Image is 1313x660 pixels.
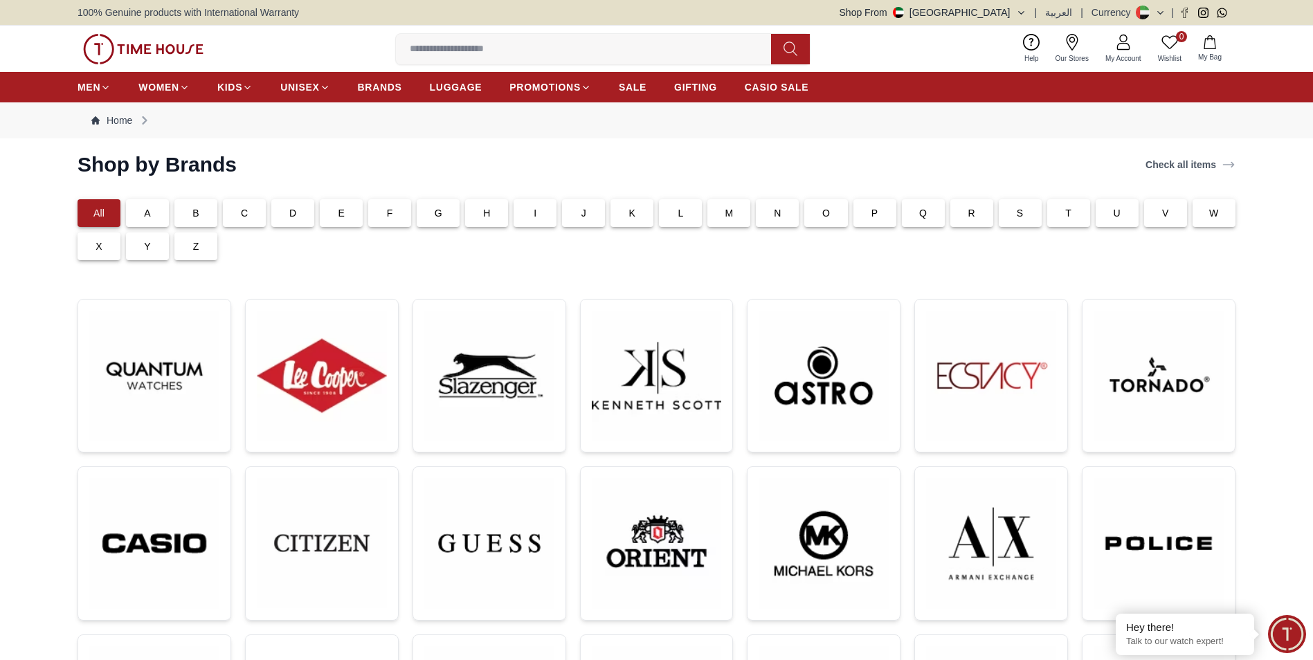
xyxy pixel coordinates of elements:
p: I [534,206,536,220]
p: P [871,206,878,220]
span: SALE [619,80,646,94]
p: W [1209,206,1218,220]
p: J [581,206,586,220]
a: MEN [78,75,111,100]
a: Our Stores [1047,31,1097,66]
span: GIFTING [674,80,717,94]
p: B [192,206,199,220]
p: H [483,206,490,220]
p: A [144,206,151,220]
p: O [822,206,830,220]
a: Help [1016,31,1047,66]
p: Y [144,239,151,253]
p: Z [193,239,199,253]
span: 100% Genuine products with International Warranty [78,6,299,19]
img: ... [926,311,1056,441]
p: U [1114,206,1121,220]
span: MEN [78,80,100,94]
span: WOMEN [138,80,179,94]
a: LUGGAGE [430,75,482,100]
p: F [387,206,393,220]
span: | [1080,6,1083,19]
img: United Arab Emirates [893,7,904,18]
a: UNISEX [280,75,329,100]
a: 0Wishlist [1150,31,1190,66]
img: ... [759,478,889,609]
img: ... [257,478,387,608]
p: T [1065,206,1071,220]
p: G [435,206,442,220]
span: LUGGAGE [430,80,482,94]
a: PROMOTIONS [509,75,591,100]
span: Wishlist [1152,53,1187,64]
p: D [289,206,296,220]
span: CASIO SALE [745,80,809,94]
p: L [678,206,683,220]
a: GIFTING [674,75,717,100]
a: Check all items [1143,155,1238,174]
span: | [1035,6,1038,19]
img: ... [592,311,722,441]
p: Talk to our watch expert! [1126,636,1244,648]
p: M [725,206,734,220]
div: Chat Widget [1268,615,1306,653]
p: N [774,206,781,220]
img: ... [592,478,722,609]
span: My Bag [1193,52,1227,62]
a: Instagram [1198,8,1208,18]
p: S [1017,206,1024,220]
img: ... [424,311,554,441]
img: ... [89,311,219,441]
img: ... [1094,478,1224,609]
span: UNISEX [280,80,319,94]
img: ... [257,311,387,441]
span: PROMOTIONS [509,80,581,94]
span: 0 [1176,31,1187,42]
a: KIDS [217,75,253,100]
p: R [968,206,975,220]
p: C [241,206,248,220]
img: ... [759,311,889,441]
span: KIDS [217,80,242,94]
p: All [93,206,105,220]
span: Help [1019,53,1044,64]
img: ... [926,478,1056,609]
a: BRANDS [358,75,402,100]
p: E [338,206,345,220]
img: ... [424,478,554,609]
button: Shop From[GEOGRAPHIC_DATA] [840,6,1026,19]
img: ... [89,478,219,609]
p: V [1162,206,1169,220]
img: ... [83,34,203,64]
img: ... [1094,311,1224,441]
span: My Account [1100,53,1147,64]
button: العربية [1045,6,1072,19]
button: My Bag [1190,33,1230,65]
a: Whatsapp [1217,8,1227,18]
p: K [629,206,636,220]
p: Q [919,206,927,220]
nav: Breadcrumb [78,102,1235,138]
a: WOMEN [138,75,190,100]
p: X [96,239,102,253]
span: | [1171,6,1174,19]
a: Home [91,113,132,127]
a: CASIO SALE [745,75,809,100]
h2: Shop by Brands [78,152,237,177]
span: Our Stores [1050,53,1094,64]
div: Currency [1092,6,1137,19]
div: Hey there! [1126,621,1244,634]
a: Facebook [1179,8,1190,18]
span: BRANDS [358,80,402,94]
a: SALE [619,75,646,100]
